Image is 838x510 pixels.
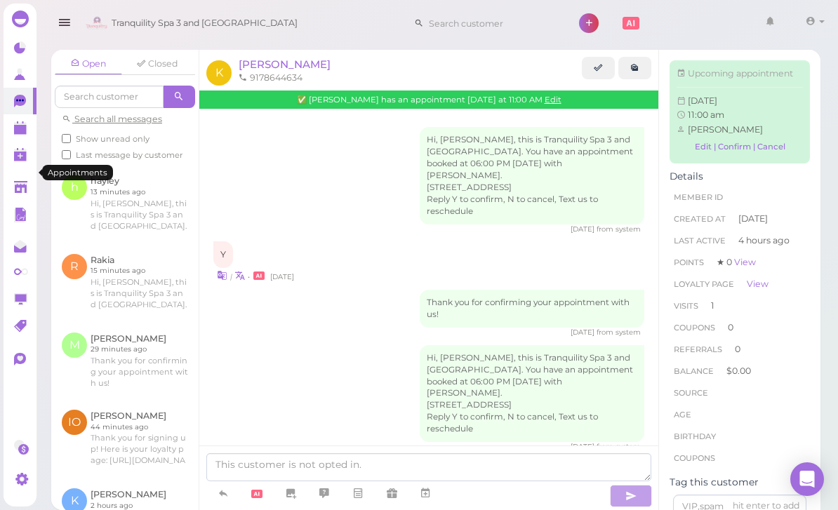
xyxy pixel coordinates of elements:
[213,241,233,268] div: Y
[62,150,71,159] input: Last message by customer
[688,95,717,106] span: Sun Oct 12 2025 11:00:00 GMT-0400 (Eastern Daylight Time)
[76,134,149,144] span: Show unread only
[55,53,122,75] a: Open
[688,109,724,120] span: 11:00 am
[571,224,597,234] span: 12/02/2024 02:10pm
[597,442,641,451] span: from system
[545,95,561,105] a: Edit
[790,462,824,496] div: Open Intercom Messenger
[76,150,183,160] span: Last message by customer
[674,366,716,376] span: Balance
[297,95,307,105] span: Confirmed
[674,323,715,333] span: Coupons
[674,192,723,202] span: Member ID
[309,95,545,105] span: [PERSON_NAME] has an appointment [DATE] at 11:00 AM
[670,338,810,361] li: 0
[717,257,756,267] span: ★ 0
[726,365,751,376] span: $0.00
[420,127,644,224] div: Hi, [PERSON_NAME], this is Tranquility Spa 3 and [GEOGRAPHIC_DATA]. You have an appointment booke...
[738,234,790,247] span: 4 hours ago
[571,442,597,451] span: 12/09/2024 08:06pm
[674,431,716,441] span: Birthday
[674,410,691,420] span: age
[571,328,597,337] span: 12/02/2024 02:10pm
[420,290,644,328] div: Thank you for confirming your appointment with us!
[670,476,810,488] div: Tag this customer
[597,328,641,337] span: from system
[670,316,810,339] li: 0
[734,257,756,267] a: View
[55,86,164,108] input: Search customer
[112,4,298,43] span: Tranquility Spa 3 and [GEOGRAPHIC_DATA]
[270,272,294,281] span: 12/02/2024 02:10pm
[674,344,722,354] span: Referrals
[424,12,560,34] input: Search customer
[670,170,810,182] div: Details
[124,53,191,74] a: Closed
[674,301,698,311] span: Visits
[747,279,769,289] a: View
[62,114,162,124] a: Search all messages
[688,124,763,135] span: [PERSON_NAME]
[62,134,71,143] input: Show unread only
[420,345,644,443] div: Hi, [PERSON_NAME], this is Tranquility Spa 3 and [GEOGRAPHIC_DATA]. You have an appointment booke...
[42,165,113,180] div: Appointments
[738,213,768,225] span: [DATE]
[677,137,803,156] a: Edit | Confirm | Cancel
[674,388,708,398] span: Source
[206,60,232,86] span: K
[674,453,715,463] span: Coupons
[674,214,726,224] span: Created At
[677,67,803,80] div: Upcoming appointment
[213,268,644,283] div: •
[239,58,331,71] a: [PERSON_NAME]
[674,257,704,267] span: Points
[235,72,306,84] li: 9178644634
[674,279,734,289] span: Loyalty page
[670,295,810,317] li: 1
[597,224,641,234] span: from system
[230,272,232,281] i: |
[674,236,726,246] span: Last Active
